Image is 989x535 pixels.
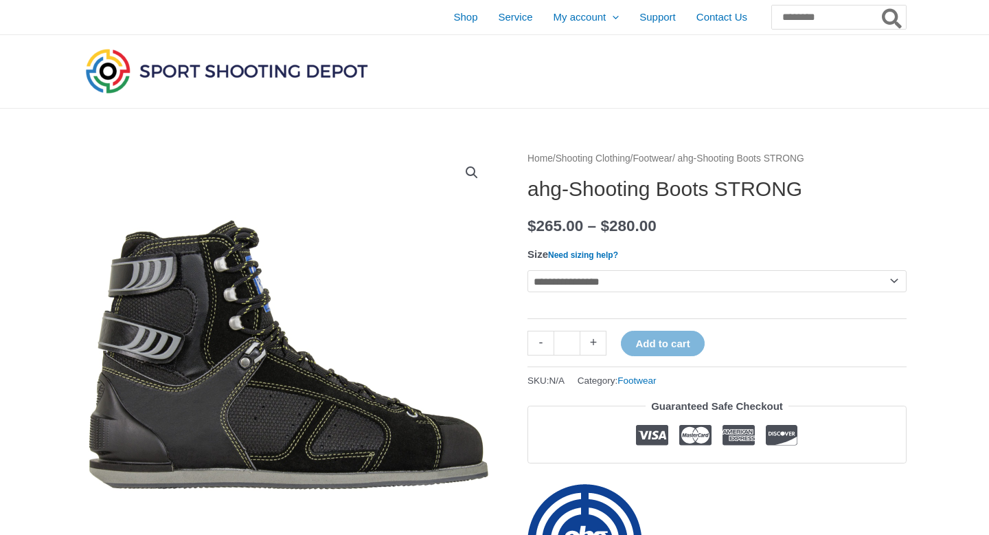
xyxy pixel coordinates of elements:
a: Footwear [633,153,672,164]
button: Search [879,6,906,29]
legend: Guaranteed Safe Checkout [646,397,788,416]
h1: ahg-Shooting Boots STRONG [527,177,907,201]
a: Shooting Clothing [556,153,630,164]
a: - [527,331,554,355]
bdi: 280.00 [600,217,656,234]
a: Need sizing help? [548,250,618,260]
a: Home [527,153,553,164]
span: $ [527,217,536,234]
a: View full-screen image gallery [459,160,484,185]
span: $ [600,217,609,234]
span: SKU: [527,372,565,389]
bdi: 265.00 [527,217,583,234]
input: Product quantity [554,331,580,355]
a: + [580,331,606,355]
span: N/A [549,375,565,386]
label: Size [527,248,618,260]
img: Sport Shooting Depot [82,45,371,96]
span: – [588,217,597,234]
a: Footwear [617,375,656,386]
span: Category: [578,372,657,389]
nav: Breadcrumb [527,150,907,168]
button: Add to cart [621,331,704,356]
